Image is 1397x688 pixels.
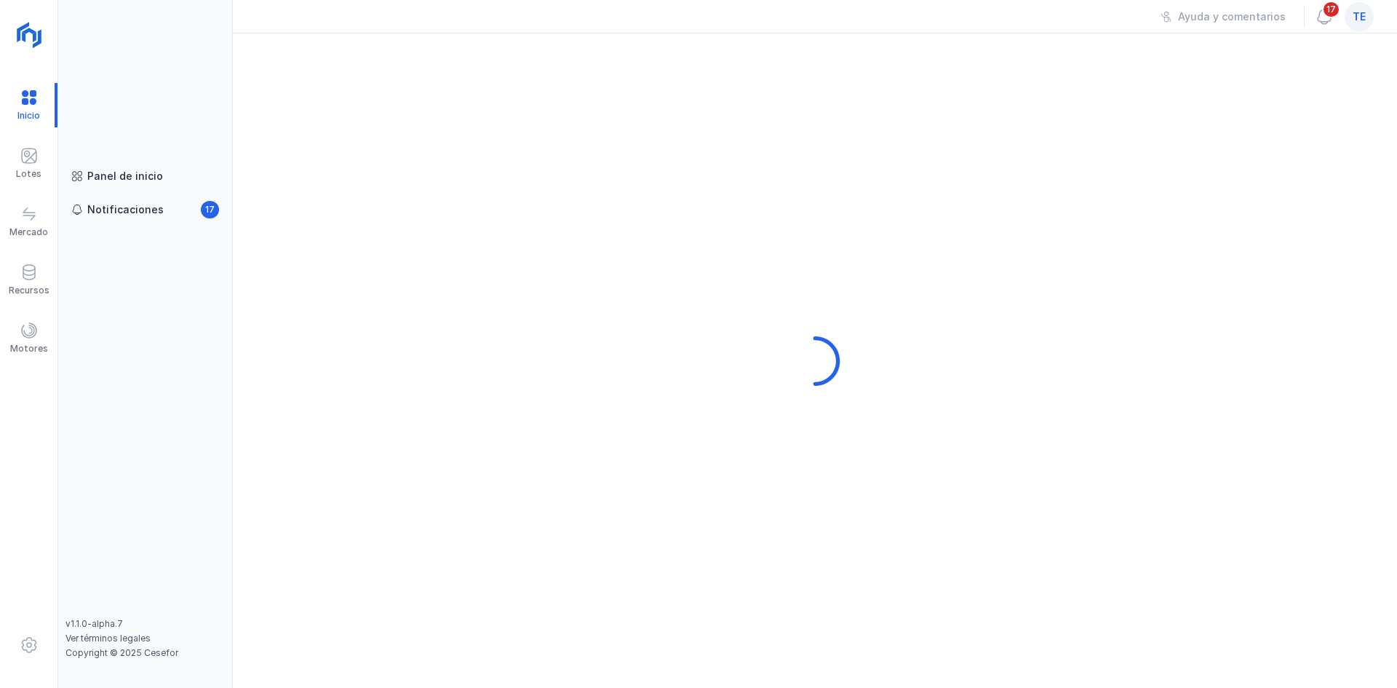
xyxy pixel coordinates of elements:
[1178,9,1286,24] div: Ayuda y comentarios
[201,201,219,218] span: 17
[1353,9,1366,24] span: te
[16,168,41,180] div: Lotes
[65,163,225,189] a: Panel de inicio
[11,17,47,53] img: logoRight.svg
[9,285,49,296] div: Recursos
[87,202,164,217] div: Notificaciones
[65,633,151,644] a: Ver términos legales
[65,647,225,659] div: Copyright © 2025 Cesefor
[1322,1,1340,18] span: 17
[65,197,225,223] a: Notificaciones17
[87,169,163,183] div: Panel de inicio
[65,618,225,630] div: v1.1.0-alpha.7
[10,343,48,355] div: Motores
[1151,4,1295,29] button: Ayuda y comentarios
[9,226,48,238] div: Mercado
